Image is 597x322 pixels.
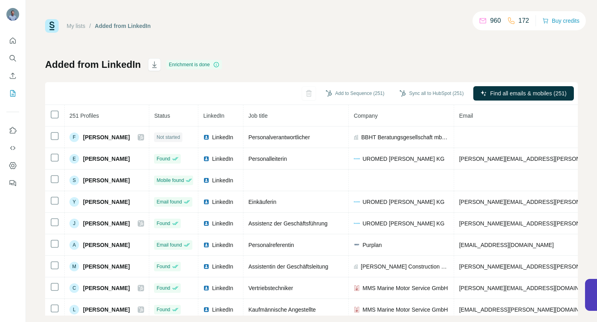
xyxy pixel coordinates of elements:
[156,198,182,205] span: Email found
[361,263,449,271] span: [PERSON_NAME] Construction GmbH & Co. KG
[212,198,233,206] span: LinkedIn
[490,16,501,26] p: 960
[83,306,130,314] span: [PERSON_NAME]
[473,86,574,101] button: Find all emails & mobiles (251)
[394,87,469,99] button: Sync all to HubSpot (251)
[89,22,91,30] li: /
[459,113,473,119] span: Email
[490,89,566,97] span: Find all emails & mobiles (251)
[83,219,130,227] span: [PERSON_NAME]
[154,113,170,119] span: Status
[362,198,444,206] span: UROMED [PERSON_NAME] KG
[69,154,79,164] div: E
[362,284,448,292] span: MMS Marine Motor Service GmbH
[203,242,210,248] img: LinkedIn logo
[6,86,19,101] button: My lists
[354,201,360,202] img: company-logo
[248,242,294,248] span: Personalreferentin
[69,240,79,250] div: A
[354,223,360,224] img: company-logo
[95,22,151,30] div: Added from LinkedIn
[69,197,79,207] div: Y
[212,155,233,163] span: LinkedIn
[362,306,448,314] span: MMS Marine Motor Service GmbH
[203,134,210,140] img: LinkedIn logo
[156,284,170,292] span: Found
[67,23,85,29] a: My lists
[248,285,293,291] span: Vertriebstechniker
[83,284,130,292] span: [PERSON_NAME]
[83,133,130,141] span: [PERSON_NAME]
[156,155,170,162] span: Found
[542,15,579,26] button: Buy credits
[69,219,79,228] div: J
[203,285,210,291] img: LinkedIn logo
[212,176,233,184] span: LinkedIn
[362,155,444,163] span: UROMED [PERSON_NAME] KG
[248,263,328,270] span: Assistentin der Geschäftsleitung
[83,263,130,271] span: [PERSON_NAME]
[83,241,130,249] span: [PERSON_NAME]
[354,306,360,313] img: company-logo
[248,113,267,119] span: Job title
[212,306,233,314] span: LinkedIn
[6,8,19,21] img: Avatar
[203,199,210,205] img: LinkedIn logo
[69,132,79,142] div: F
[156,263,170,270] span: Found
[248,306,316,313] span: Kaufmännische Angestellte
[203,113,224,119] span: LinkedIn
[156,306,170,313] span: Found
[203,156,210,162] img: LinkedIn logo
[248,220,327,227] span: Assistenz der Geschäftsführung
[45,19,59,33] img: Surfe Logo
[248,156,287,162] span: Personalleiterin
[6,176,19,190] button: Feedback
[69,113,99,119] span: 251 Profiles
[212,219,233,227] span: LinkedIn
[69,176,79,185] div: S
[69,283,79,293] div: C
[354,285,360,291] img: company-logo
[203,263,210,270] img: LinkedIn logo
[248,199,276,205] span: Einkäuferin
[203,220,210,227] img: LinkedIn logo
[69,262,79,271] div: M
[354,158,360,159] img: company-logo
[212,284,233,292] span: LinkedIn
[83,198,130,206] span: [PERSON_NAME]
[212,263,233,271] span: LinkedIn
[156,241,182,249] span: Email found
[459,242,554,248] span: [EMAIL_ADDRESS][DOMAIN_NAME]
[69,305,79,314] div: L
[362,219,444,227] span: UROMED [PERSON_NAME] KG
[166,60,222,69] div: Enrichment is done
[156,177,184,184] span: Mobile found
[6,69,19,83] button: Enrich CSV
[203,306,210,313] img: LinkedIn logo
[6,34,19,48] button: Quick start
[83,155,130,163] span: [PERSON_NAME]
[83,176,130,184] span: [PERSON_NAME]
[6,158,19,173] button: Dashboard
[212,133,233,141] span: LinkedIn
[354,113,378,119] span: Company
[45,58,141,71] h1: Added from LinkedIn
[362,241,382,249] span: Purplan
[248,134,310,140] span: Personalverantwortlicher
[518,16,529,26] p: 172
[156,220,170,227] span: Found
[6,123,19,138] button: Use Surfe on LinkedIn
[6,141,19,155] button: Use Surfe API
[156,134,180,141] span: Not started
[6,51,19,65] button: Search
[212,241,233,249] span: LinkedIn
[354,242,360,248] img: company-logo
[203,177,210,184] img: LinkedIn logo
[320,87,390,99] button: Add to Sequence (251)
[361,133,449,141] span: BBHT Beratungsgesellschaft mbH & Co. KG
